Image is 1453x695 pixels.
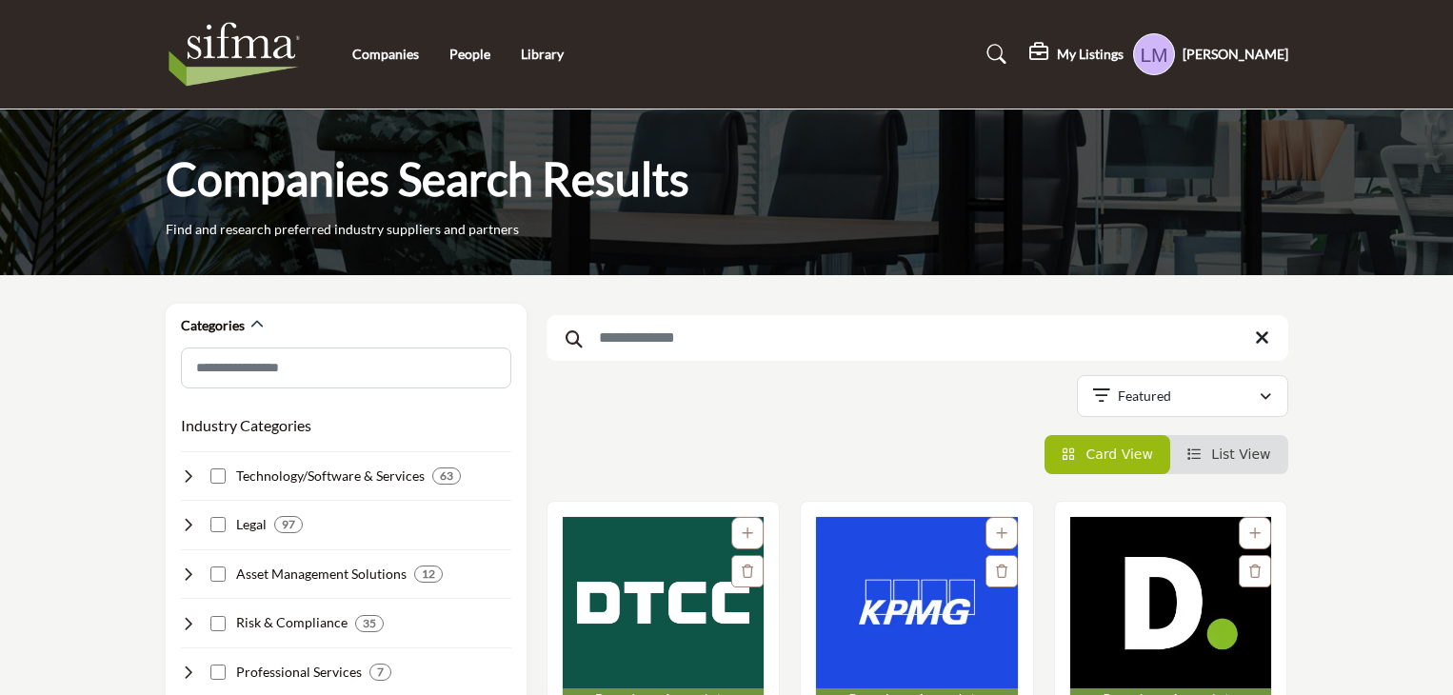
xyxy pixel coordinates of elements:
div: 12 Results For Asset Management Solutions [414,566,443,583]
a: Add To List [996,526,1007,541]
span: Card View [1085,447,1152,462]
img: Depository Trust & Clearing Corporation (DTCC) [563,517,765,688]
a: Companies [352,46,419,62]
div: 7 Results For Professional Services [369,664,391,681]
li: List View [1170,435,1288,474]
div: 63 Results For Technology/Software & Services [432,467,461,485]
a: View List [1187,447,1271,462]
h4: Professional Services: Delivering staffing, training, and outsourcing services to support securit... [236,663,362,682]
div: My Listings [1029,43,1124,66]
b: 12 [422,567,435,581]
b: 63 [440,469,453,483]
button: Show hide supplier dropdown [1133,33,1175,75]
b: 35 [363,617,376,630]
h2: Categories [181,316,245,335]
button: Industry Categories [181,414,311,437]
a: Add To List [742,526,753,541]
h1: Companies Search Results [166,149,689,208]
a: View Card [1062,447,1153,462]
img: Deloitte [1070,517,1272,688]
input: Search Keyword [547,315,1288,361]
b: 97 [282,518,295,531]
input: Select Technology/Software & Services checkbox [210,468,226,484]
input: Search Category [181,347,511,388]
p: Find and research preferred industry suppliers and partners [166,220,519,239]
input: Select Asset Management Solutions checkbox [210,566,226,582]
input: Select Risk & Compliance checkbox [210,616,226,631]
img: Site Logo [166,16,313,92]
b: 7 [377,665,384,679]
h4: Technology/Software & Services: Developing and implementing technology solutions to support secur... [236,467,425,486]
div: 35 Results For Risk & Compliance [355,615,384,632]
button: Featured [1077,375,1288,417]
h4: Asset Management Solutions: Offering investment strategies, portfolio management, and performance... [236,565,407,584]
li: Card View [1045,435,1170,474]
p: Featured [1118,387,1171,406]
a: Search [968,39,1019,69]
h5: My Listings [1057,46,1124,63]
div: 97 Results For Legal [274,516,303,533]
h4: Legal: Providing legal advice, compliance support, and litigation services to securities industry... [236,515,267,534]
input: Select Professional Services checkbox [210,665,226,680]
a: Add To List [1249,526,1261,541]
img: KPMG LLP [816,517,1018,688]
h4: Risk & Compliance: Helping securities industry firms manage risk, ensure compliance, and prevent ... [236,613,348,632]
h5: [PERSON_NAME] [1183,45,1288,64]
input: Select Legal checkbox [210,517,226,532]
span: List View [1211,447,1270,462]
a: People [449,46,490,62]
a: Library [521,46,564,62]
